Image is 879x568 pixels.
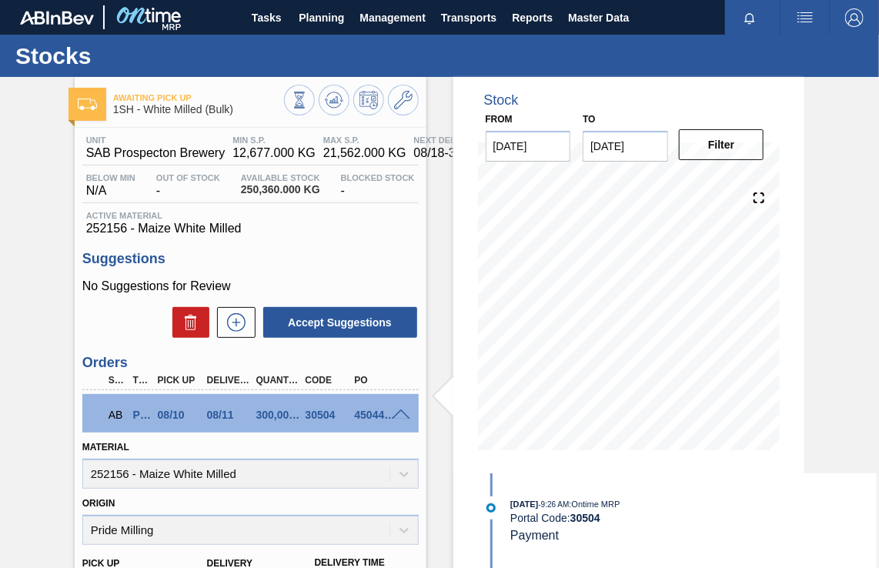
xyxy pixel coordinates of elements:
[129,375,152,386] div: Type
[113,104,284,115] span: 1SH - White Milled (Bulk)
[568,8,629,27] span: Master Data
[486,131,571,162] input: mm/dd/yyyy
[725,7,774,28] button: Notifications
[82,355,419,371] h3: Orders
[337,173,419,198] div: -
[203,409,256,421] div: 08/11/2025
[86,135,226,145] span: Unit
[414,135,535,145] span: Next Delivery
[241,173,320,182] span: Available Stock
[232,146,316,160] span: 12,677.000 KG
[82,251,419,267] h3: Suggestions
[113,93,284,102] span: Awaiting Pick Up
[341,173,415,182] span: Blocked Stock
[82,498,115,509] label: Origin
[679,129,764,160] button: Filter
[796,8,814,27] img: userActions
[350,375,403,386] div: PO
[263,307,417,338] button: Accept Suggestions
[299,8,344,27] span: Planning
[414,146,535,160] span: 08/18 - 300,000.000 KG
[539,500,570,509] span: - 9:26 AM
[86,222,415,236] span: 252156 - Maize White Milled
[486,114,513,125] label: From
[105,375,127,386] div: Step
[570,500,620,509] span: : Ontime MRP
[86,211,415,220] span: Active Material
[249,8,283,27] span: Tasks
[441,8,496,27] span: Transports
[156,173,220,182] span: Out Of Stock
[512,8,553,27] span: Reports
[323,146,406,160] span: 21,562.000 KG
[78,99,97,110] img: Ícone
[86,173,135,182] span: Below Min
[109,409,123,421] p: AB
[82,173,139,198] div: N/A
[350,409,403,421] div: 4504407777
[319,85,349,115] button: Update Chart
[302,409,354,421] div: 30504
[284,85,315,115] button: Stocks Overview
[152,173,224,198] div: -
[510,512,876,524] div: Portal Code:
[570,512,600,524] strong: 30504
[353,85,384,115] button: Schedule Inventory
[510,500,538,509] span: [DATE]
[232,135,316,145] span: MIN S.P.
[583,114,595,125] label: to
[15,47,289,65] h1: Stocks
[82,442,129,453] label: Material
[256,306,419,339] div: Accept Suggestions
[486,503,496,513] img: atual
[302,375,354,386] div: Code
[583,131,668,162] input: mm/dd/yyyy
[484,92,519,109] div: Stock
[323,135,406,145] span: MAX S.P.
[845,8,864,27] img: Logout
[154,409,206,421] div: 08/10/2025
[241,184,320,195] span: 250,360.000 KG
[129,409,152,421] div: Purchase order
[252,375,305,386] div: Quantity
[154,375,206,386] div: Pick up
[82,279,419,293] p: No Suggestions for Review
[203,375,256,386] div: Delivery
[209,307,256,338] div: New suggestion
[86,146,226,160] span: SAB Prospecton Brewery
[105,398,127,432] div: Awaiting Pick Up
[165,307,209,338] div: Delete Suggestions
[252,409,305,421] div: 300,000.000
[510,529,559,542] span: Payment
[388,85,419,115] button: Go to Master Data / General
[359,8,426,27] span: Management
[20,11,94,25] img: TNhmsLtSVTkK8tSr43FrP2fwEKptu5GPRR3wAAAABJRU5ErkJggg==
